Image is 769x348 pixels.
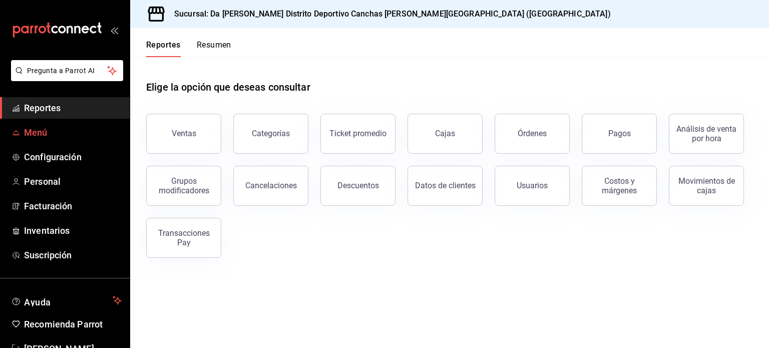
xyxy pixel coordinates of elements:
[245,181,297,190] div: Cancelaciones
[146,218,221,258] button: Transacciones Pay
[252,129,290,138] div: Categorías
[320,166,396,206] button: Descuentos
[669,114,744,154] button: Análisis de venta por hora
[582,166,657,206] button: Costos y márgenes
[24,224,122,237] span: Inventarios
[172,129,196,138] div: Ventas
[24,175,122,188] span: Personal
[582,114,657,154] button: Pagos
[24,317,122,331] span: Recomienda Parrot
[27,66,108,76] span: Pregunta a Parrot AI
[233,114,308,154] button: Categorías
[197,40,231,57] button: Resumen
[435,128,456,140] div: Cajas
[608,129,631,138] div: Pagos
[675,124,737,143] div: Análisis de venta por hora
[146,40,231,57] div: navigation tabs
[153,228,215,247] div: Transacciones Pay
[166,8,611,20] h3: Sucursal: Da [PERSON_NAME] Distrito Deportivo Canchas [PERSON_NAME][GEOGRAPHIC_DATA] ([GEOGRAPHIC...
[669,166,744,206] button: Movimientos de cajas
[233,166,308,206] button: Cancelaciones
[415,181,476,190] div: Datos de clientes
[408,114,483,154] a: Cajas
[7,73,123,83] a: Pregunta a Parrot AI
[146,80,310,95] h1: Elige la opción que deseas consultar
[320,114,396,154] button: Ticket promedio
[329,129,387,138] div: Ticket promedio
[24,101,122,115] span: Reportes
[24,248,122,262] span: Suscripción
[24,126,122,139] span: Menú
[337,181,379,190] div: Descuentos
[146,40,181,57] button: Reportes
[24,294,109,306] span: Ayuda
[146,166,221,206] button: Grupos modificadores
[518,129,547,138] div: Órdenes
[495,114,570,154] button: Órdenes
[153,176,215,195] div: Grupos modificadores
[11,60,123,81] button: Pregunta a Parrot AI
[408,166,483,206] button: Datos de clientes
[517,181,548,190] div: Usuarios
[495,166,570,206] button: Usuarios
[24,199,122,213] span: Facturación
[146,114,221,154] button: Ventas
[110,26,118,34] button: open_drawer_menu
[675,176,737,195] div: Movimientos de cajas
[588,176,650,195] div: Costos y márgenes
[24,150,122,164] span: Configuración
